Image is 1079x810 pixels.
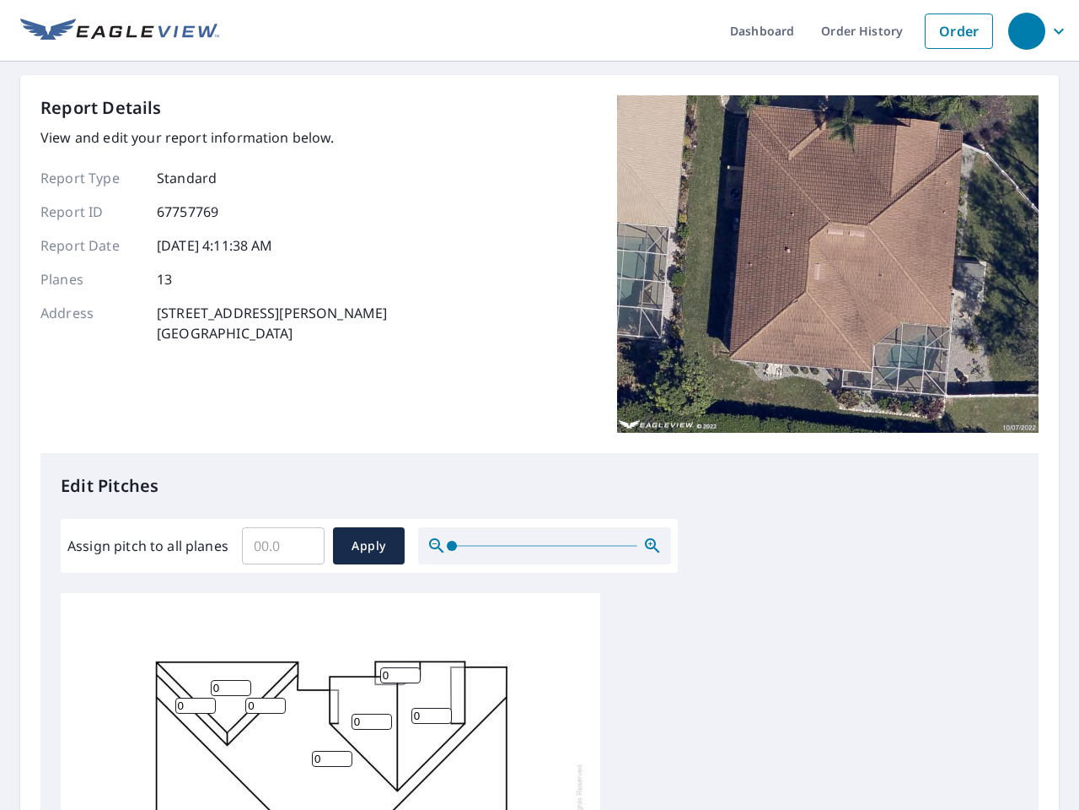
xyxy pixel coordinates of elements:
p: Address [40,303,142,343]
p: 13 [157,269,172,289]
p: Edit Pitches [61,473,1018,499]
input: 00.0 [242,522,325,570]
p: Report Date [40,235,142,256]
p: Standard [157,168,217,188]
a: Order [925,13,993,49]
button: Apply [333,527,405,564]
p: Report Details [40,95,162,121]
img: Top image [617,95,1039,433]
p: Report ID [40,202,142,222]
span: Apply [346,536,391,557]
p: [DATE] 4:11:38 AM [157,235,273,256]
p: 67757769 [157,202,218,222]
p: Planes [40,269,142,289]
p: [STREET_ADDRESS][PERSON_NAME] [GEOGRAPHIC_DATA] [157,303,387,343]
p: Report Type [40,168,142,188]
p: View and edit your report information below. [40,127,387,148]
label: Assign pitch to all planes [67,536,228,556]
img: EV Logo [20,19,219,44]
